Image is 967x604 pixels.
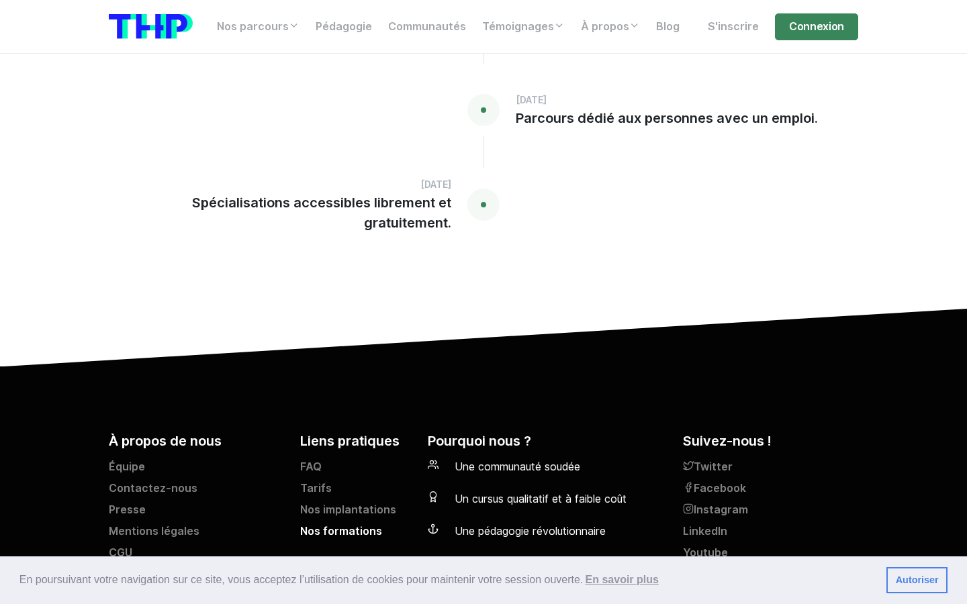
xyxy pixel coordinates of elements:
a: CGU [109,545,284,566]
a: Presse [109,502,284,523]
a: Instagram [683,502,858,523]
h5: À propos de nous [109,431,284,451]
img: logo [109,14,193,39]
h5: Parcours dédié aux personnes avec un emploi. [516,108,818,128]
a: Blog [648,13,688,40]
a: Nos parcours [209,13,308,40]
a: learn more about cookies [583,570,661,590]
a: Pédagogie [308,13,380,40]
a: LinkedIn [683,523,858,545]
span: Une communauté soudée [455,460,580,473]
a: Équipe [109,459,284,481]
a: Nos formations [300,523,412,545]
a: Témoignages [474,13,573,40]
span: Un cursus qualitatif et à faible coût [455,493,627,505]
span: En poursuivant votre navigation sur ce site, vous acceptez l’utilisation de cookies pour mainteni... [19,570,876,590]
a: dismiss cookie message [886,567,948,594]
a: Tarifs [300,481,412,502]
h5: Suivez-nous ! [683,431,858,451]
a: Mentions légales [109,523,284,545]
a: Communautés [380,13,474,40]
a: Contactez-nous [109,481,284,502]
h5: Spécialisations accessibles librement et gratuitement. [109,193,451,233]
h5: Pourquoi nous ? [428,431,667,451]
a: Nos implantations [300,502,412,523]
a: Youtube [683,545,858,566]
a: Twitter [683,459,858,481]
span: Une pédagogie révolutionnaire [455,525,606,538]
a: FAQ [300,459,412,481]
h5: Liens pratiques [300,431,412,451]
span: [DATE] [420,179,451,190]
a: Facebook [683,481,858,502]
a: Connexion [775,13,858,40]
span: [DATE] [516,95,547,105]
a: S'inscrire [700,13,767,40]
a: À propos [573,13,648,40]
